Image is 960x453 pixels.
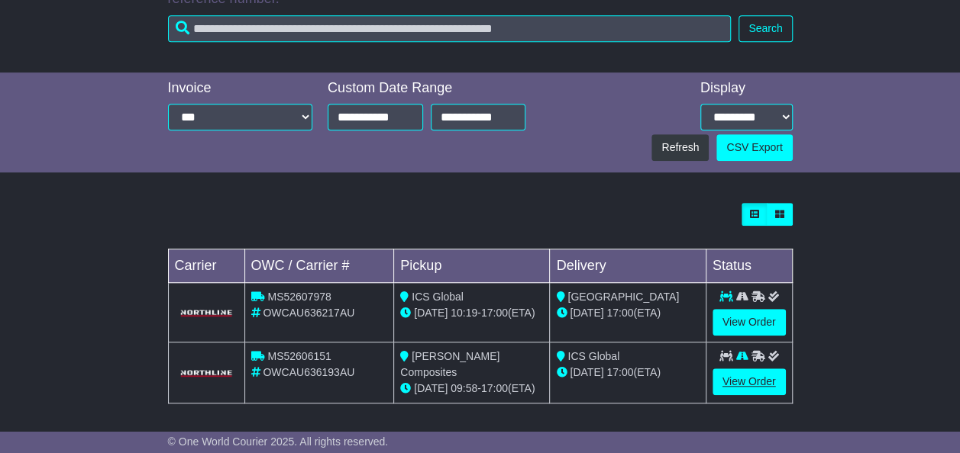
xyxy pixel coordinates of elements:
span: 17:00 [481,382,508,394]
span: 09:58 [451,382,477,394]
a: CSV Export [716,134,792,161]
span: 17:00 [606,307,633,319]
button: Refresh [651,134,709,161]
img: GetCarrierServiceLogo [178,308,235,317]
td: Delivery [550,249,706,283]
td: Pickup [394,249,550,283]
span: ICS Global [412,291,464,303]
span: [DATE] [570,366,603,378]
td: OWC / Carrier # [244,249,394,283]
span: [DATE] [570,307,603,319]
span: 10:19 [451,307,477,319]
div: (ETA) [556,365,699,381]
span: MS52607978 [267,291,331,303]
button: Search [739,15,792,42]
span: MS52606151 [267,350,331,362]
span: OWCAU636217AU [263,307,354,319]
span: ICS Global [567,350,619,362]
img: GetCarrierServiceLogo [178,368,235,377]
span: [DATE] [414,307,448,319]
div: (ETA) [556,305,699,321]
a: View Order [713,309,786,336]
td: Carrier [168,249,244,283]
span: © One World Courier 2025. All rights reserved. [168,435,389,448]
div: Invoice [168,80,313,97]
span: [PERSON_NAME] Composites [400,350,499,378]
a: View Order [713,368,786,395]
span: OWCAU636193AU [263,366,354,378]
div: Custom Date Range [328,80,525,97]
td: Status [706,249,792,283]
span: [GEOGRAPHIC_DATA] [567,291,679,303]
div: - (ETA) [400,305,543,321]
span: 17:00 [606,366,633,378]
span: 17:00 [481,307,508,319]
span: [DATE] [414,382,448,394]
div: Display [700,80,793,97]
div: - (ETA) [400,381,543,397]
